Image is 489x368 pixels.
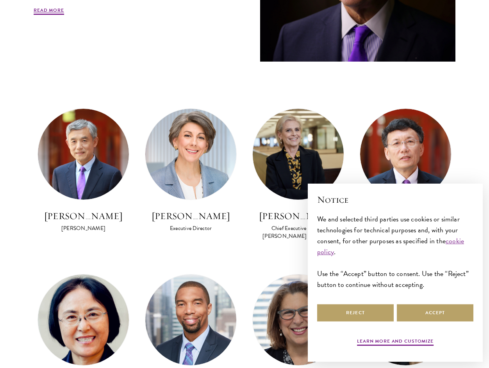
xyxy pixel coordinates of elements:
[317,304,394,322] button: Reject
[360,108,452,262] a: [PERSON_NAME] Pan Executive [PERSON_NAME] and Professor, [GEOGRAPHIC_DATA], [GEOGRAPHIC_DATA]
[317,235,464,257] a: cookie policy
[252,108,344,241] a: [PERSON_NAME] Chief Executive Officer, [PERSON_NAME] Foundation
[252,225,344,240] div: Chief Executive Officer, [PERSON_NAME] Foundation
[145,209,237,223] h3: [PERSON_NAME]
[357,338,434,347] button: Learn more and customize
[252,209,344,223] h3: [PERSON_NAME]
[317,214,473,290] div: We and selected third parties use cookies or similar technologies for technical purposes and, wit...
[37,225,129,232] div: [PERSON_NAME]
[34,7,64,16] a: Read More
[317,193,473,206] h2: Notice
[397,304,473,322] button: Accept
[145,225,237,232] div: Executive Director
[37,108,129,233] a: [PERSON_NAME] [PERSON_NAME]
[145,108,237,233] a: [PERSON_NAME] Executive Director
[37,209,129,223] h3: [PERSON_NAME]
